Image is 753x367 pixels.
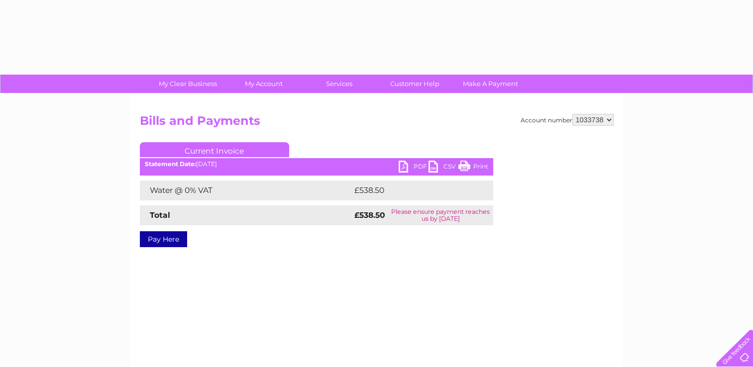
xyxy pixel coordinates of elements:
a: My Account [222,75,305,93]
td: £538.50 [352,181,476,200]
td: Please ensure payment reaches us by [DATE] [388,205,493,225]
div: [DATE] [140,161,493,168]
td: Water @ 0% VAT [140,181,352,200]
a: Services [298,75,380,93]
a: Make A Payment [449,75,532,93]
strong: Total [150,210,170,220]
a: My Clear Business [147,75,229,93]
a: Current Invoice [140,142,289,157]
strong: £538.50 [354,210,385,220]
a: CSV [429,161,458,175]
b: Statement Date: [145,160,196,168]
a: PDF [399,161,429,175]
a: Print [458,161,488,175]
a: Customer Help [374,75,456,93]
h2: Bills and Payments [140,114,614,133]
div: Account number [521,114,614,126]
a: Pay Here [140,231,187,247]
